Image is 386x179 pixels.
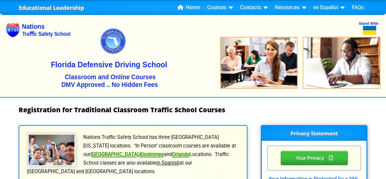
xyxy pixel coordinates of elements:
[311,3,347,12] a: en Español
[172,151,189,157] a: Orlando
[19,3,84,13] a: Educational Leadership
[5,11,381,97] img: Nations Traffic School - Your DMV Approved Florida Traffic School
[19,106,368,114] h1: Registration for Traditional Classroom Traffic School Courses
[91,151,139,157] a: [GEOGRAPHIC_DATA]
[281,151,348,166] div: Privacy Statement
[272,3,308,12] a: Resources
[139,151,164,157] a: Kissimmee
[262,126,366,141] h3: Privacy Statement
[205,3,235,12] a: Courses
[238,3,270,12] a: Contacts
[27,133,240,176] p: Nations Traffic Safety School has three [GEOGRAPHIC_DATA][US_STATE] locations. "In Person" classr...
[281,154,348,161] a: Your Privacy
[27,133,76,167] img: Traffic School Students
[157,160,179,166] u: in Spanish
[349,3,366,12] a: FAQs
[175,3,202,12] a: Home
